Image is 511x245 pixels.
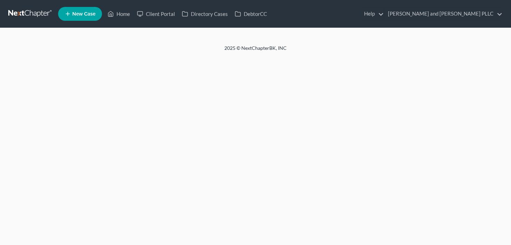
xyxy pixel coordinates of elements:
a: Directory Cases [178,8,231,20]
new-legal-case-button: New Case [58,7,102,21]
a: Client Portal [133,8,178,20]
div: 2025 © NextChapterBK, INC [58,45,453,57]
a: Home [104,8,133,20]
a: DebtorCC [231,8,270,20]
a: Help [361,8,384,20]
a: [PERSON_NAME] and [PERSON_NAME] PLLC [384,8,502,20]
